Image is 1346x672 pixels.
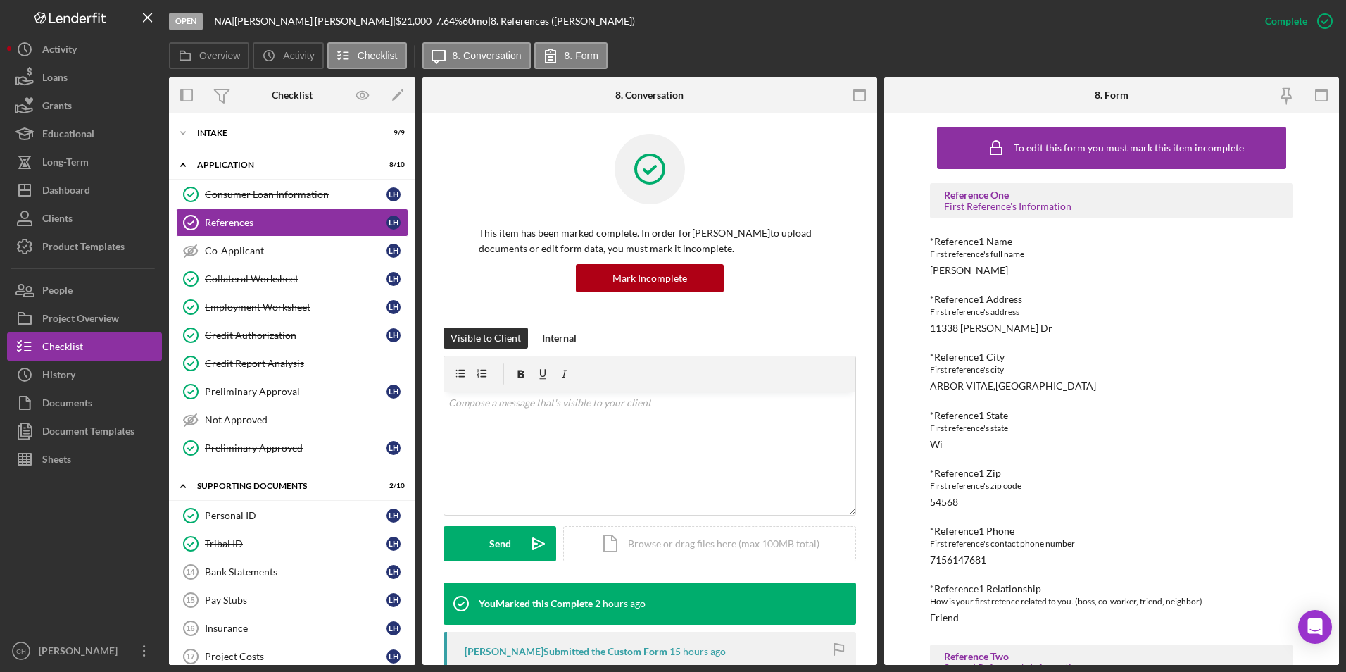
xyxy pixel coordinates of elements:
[930,554,986,566] div: 7156147681
[930,323,1052,334] div: 11338 [PERSON_NAME] Dr
[197,161,370,169] div: Application
[176,237,408,265] a: Co-ApplicantLH
[944,189,1280,201] div: Reference One
[176,378,408,406] a: Preliminary ApprovalLH
[930,236,1294,247] div: *Reference1 Name
[7,148,162,176] button: Long-Term
[42,204,73,236] div: Clients
[7,176,162,204] button: Dashboard
[176,180,408,209] a: Consumer Loan InformationLH
[930,363,1294,377] div: First reference's city
[186,596,194,604] tspan: 15
[488,15,635,27] div: | 8. References ([PERSON_NAME])
[205,414,408,425] div: Not Approved
[542,328,577,349] div: Internal
[205,623,386,634] div: Insurance
[930,497,958,508] div: 54568
[7,417,162,445] button: Document Templates
[7,332,162,361] button: Checklist
[42,63,68,95] div: Loans
[386,328,401,342] div: L H
[7,63,162,92] a: Loans
[205,538,386,549] div: Tribal ID
[615,89,684,101] div: 8. Conversation
[1251,7,1339,35] button: Complete
[386,272,401,286] div: L H
[42,445,71,477] div: Sheets
[7,361,162,389] a: History
[42,148,89,180] div: Long-Term
[199,50,240,61] label: Overview
[16,647,26,655] text: CH
[176,321,408,349] a: Credit AuthorizationLH
[42,35,77,67] div: Activity
[205,301,386,313] div: Employment Worksheet
[7,35,162,63] button: Activity
[169,42,249,69] button: Overview
[205,566,386,578] div: Bank Statements
[214,15,234,27] div: |
[7,232,162,261] a: Product Templates
[379,482,405,490] div: 2 / 10
[396,15,432,27] span: $21,000
[930,583,1294,595] div: *Reference1 Relationship
[930,612,959,623] div: Friend
[930,439,943,450] div: Wi
[205,442,386,454] div: Preliminary Approved
[186,652,194,661] tspan: 17
[379,129,405,137] div: 9 / 9
[7,445,162,473] a: Sheets
[930,305,1294,319] div: First reference's address
[272,89,313,101] div: Checklist
[7,304,162,332] button: Project Overview
[930,410,1294,421] div: *Reference1 State
[422,42,531,69] button: 8. Conversation
[453,50,522,61] label: 8. Conversation
[944,201,1280,212] div: First Reference's Information
[176,293,408,321] a: Employment WorksheetLH
[930,265,1008,276] div: [PERSON_NAME]
[930,537,1294,551] div: First reference's contact phone number
[253,42,323,69] button: Activity
[7,92,162,120] button: Grants
[534,42,608,69] button: 8. Form
[176,265,408,293] a: Collateral WorksheetLH
[42,361,75,392] div: History
[7,389,162,417] button: Documents
[386,649,401,664] div: L H
[386,509,401,523] div: L H
[444,328,528,349] button: Visible to Client
[451,328,521,349] div: Visible to Client
[479,598,593,609] div: You Marked this Complete
[176,558,408,586] a: 14Bank StatementsLH
[944,651,1280,662] div: Reference Two
[386,565,401,579] div: L H
[205,273,386,285] div: Collateral Worksheet
[386,385,401,399] div: L H
[386,441,401,455] div: L H
[386,216,401,230] div: L H
[176,530,408,558] a: Tribal IDLH
[386,537,401,551] div: L H
[42,304,119,336] div: Project Overview
[186,568,195,576] tspan: 14
[489,526,511,561] div: Send
[42,417,134,449] div: Document Templates
[576,264,724,292] button: Mark Incomplete
[42,276,73,308] div: People
[176,406,408,434] a: Not Approved
[444,526,556,561] button: Send
[7,120,162,148] a: Educational
[930,595,1294,609] div: How is your first refence related to you. (boss, co-worker, friend, neighbor)
[379,161,405,169] div: 8 / 10
[176,642,408,671] a: 17Project CostsLH
[358,50,398,61] label: Checklist
[283,50,314,61] label: Activity
[205,189,386,200] div: Consumer Loan Information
